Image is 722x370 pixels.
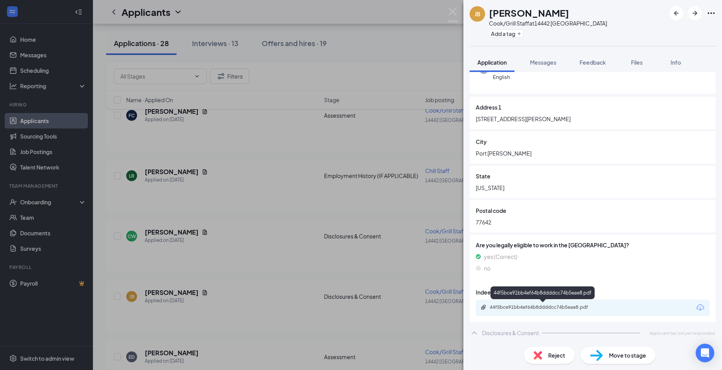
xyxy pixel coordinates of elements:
span: Applicant has not yet responded. [650,330,716,336]
svg: ChevronUp [470,328,479,337]
h1: [PERSON_NAME] [489,6,569,19]
svg: Paperclip [480,304,487,310]
svg: ArrowRight [690,9,700,18]
span: Files [631,59,643,66]
span: Indeed Resume [476,288,516,296]
svg: ArrowLeftNew [672,9,681,18]
span: Are you legally eligible to work in the [GEOGRAPHIC_DATA]? [476,241,710,249]
svg: Download [696,303,705,312]
span: 77642 [476,218,710,226]
span: no [484,264,490,272]
span: Postal code [476,206,506,215]
a: Paperclip44f5bce91bb4ef64b8ddddcc74b5eae8.pdf [480,304,606,312]
div: 44f5bce91bb4ef64b8ddddcc74b5eae8.pdf [490,304,598,310]
div: Disclosures & Consent [482,329,539,337]
span: Move to stage [609,351,646,360]
span: yes (Correct) [484,252,517,261]
div: Open Intercom Messenger [696,344,714,362]
span: English [493,73,541,81]
div: JB [475,10,480,18]
span: [STREET_ADDRESS][PERSON_NAME] [476,115,710,123]
svg: Ellipses [707,9,716,18]
button: ArrowLeftNew [669,6,683,20]
button: ArrowRight [688,6,702,20]
span: City [476,137,487,146]
div: 44f5bce91bb4ef64b8ddddcc74b5eae8.pdf [490,286,595,299]
span: Application [477,59,507,66]
button: PlusAdd a tag [489,29,523,38]
span: Info [671,59,681,66]
span: Messages [530,59,556,66]
span: Reject [548,351,565,360]
span: State [476,172,490,180]
span: [US_STATE] [476,183,710,192]
span: Address 1 [476,103,501,111]
svg: Plus [517,31,521,36]
span: Port [PERSON_NAME] [476,149,710,158]
div: Cook/Grill Staff at 14442 [GEOGRAPHIC_DATA] [489,19,607,27]
span: Feedback [580,59,606,66]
